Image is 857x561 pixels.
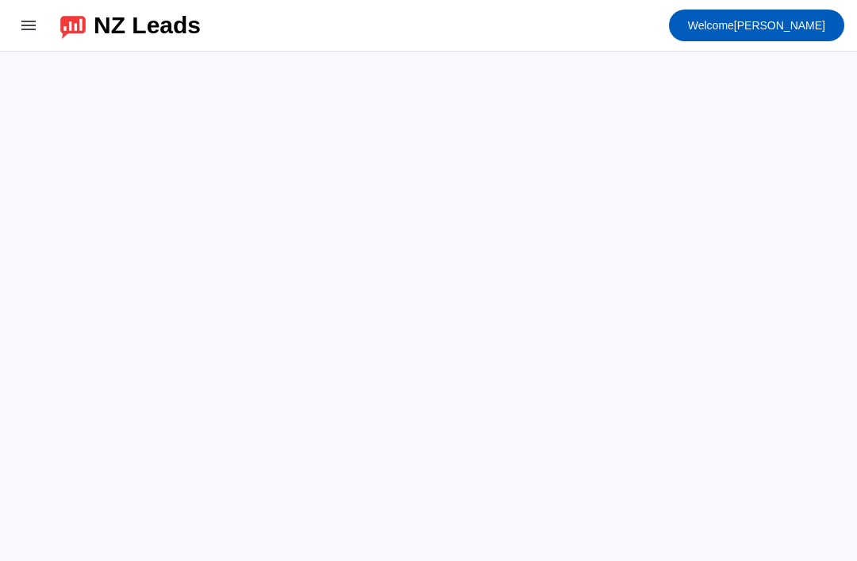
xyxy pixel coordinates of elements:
span: Welcome [688,19,734,32]
div: NZ Leads [94,14,201,37]
span: [PERSON_NAME] [688,14,825,37]
img: logo [60,12,86,39]
mat-icon: menu [19,16,38,35]
button: Welcome[PERSON_NAME] [669,10,844,41]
